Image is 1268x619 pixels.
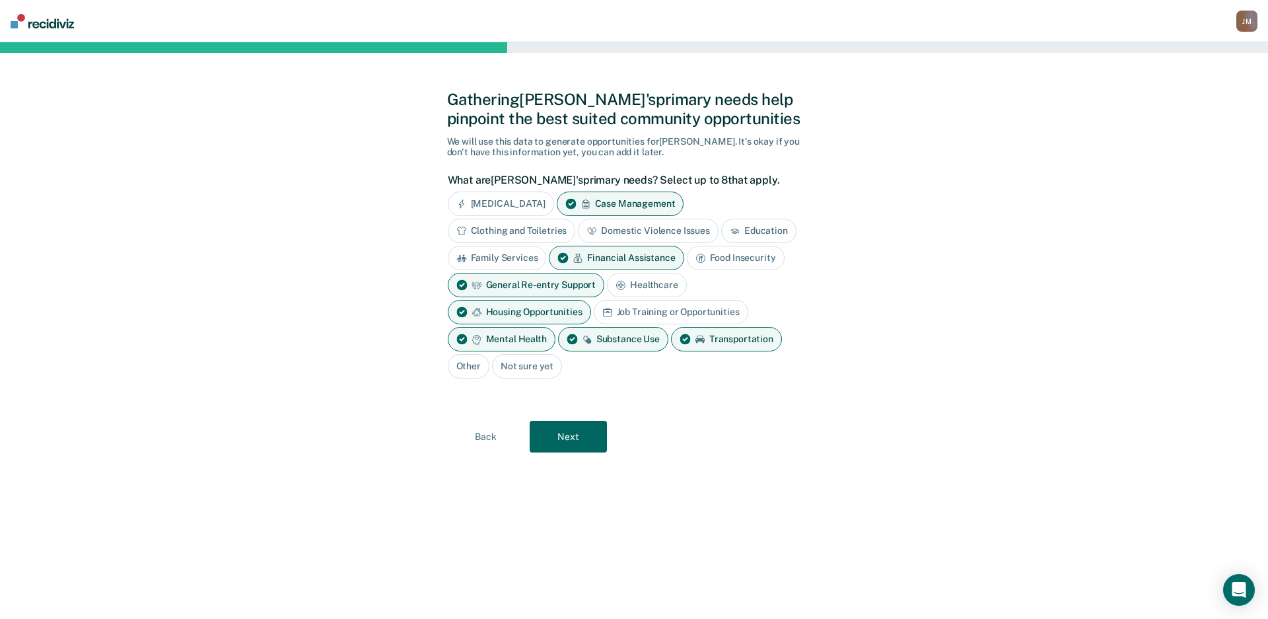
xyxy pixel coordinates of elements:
[492,354,562,379] div: Not sure yet
[448,327,555,351] div: Mental Health
[448,192,554,216] div: [MEDICAL_DATA]
[448,273,605,297] div: General Re-entry Support
[447,421,524,453] button: Back
[448,354,489,379] div: Other
[557,192,684,216] div: Case Management
[1236,11,1257,32] div: J M
[607,273,687,297] div: Healthcare
[1223,574,1255,606] div: Open Intercom Messenger
[447,90,822,128] div: Gathering [PERSON_NAME]'s primary needs help pinpoint the best suited community opportunities
[530,421,607,453] button: Next
[687,246,785,270] div: Food Insecurity
[447,136,822,159] div: We will use this data to generate opportunities for [PERSON_NAME] . It's okay if you don't have t...
[448,300,591,324] div: Housing Opportunities
[671,327,782,351] div: Transportation
[578,219,719,243] div: Domestic Violence Issues
[448,219,576,243] div: Clothing and Toiletries
[448,174,814,186] label: What are [PERSON_NAME]'s primary needs? Select up to 8 that apply.
[558,327,668,351] div: Substance Use
[448,246,547,270] div: Family Services
[11,14,74,28] img: Recidiviz
[594,300,748,324] div: Job Training or Opportunities
[1236,11,1257,32] button: JM
[549,246,684,270] div: Financial Assistance
[721,219,796,243] div: Education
